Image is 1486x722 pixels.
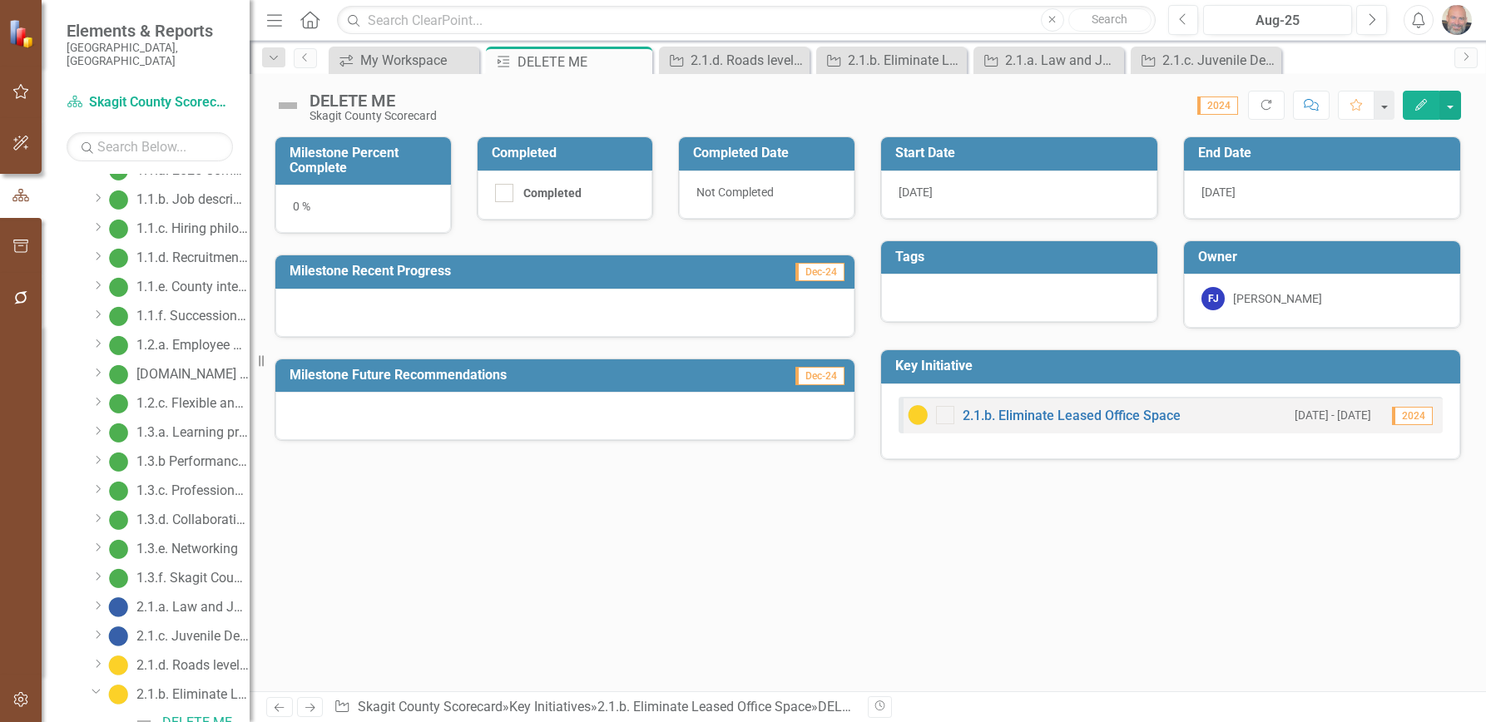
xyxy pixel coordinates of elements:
img: Not Defined [275,92,301,119]
small: [DATE] - [DATE] [1295,408,1371,423]
img: No Information [108,597,128,617]
a: 1.1.c. Hiring philosophy and policy [104,215,250,242]
span: 2024 [1197,96,1238,115]
a: 1.2.a. Employee Satisfaction Survey [104,332,250,359]
div: Not Completed [679,171,854,219]
h3: Key Initiative [895,359,1452,373]
a: 1.3.d. Collaboration project [104,507,250,533]
div: 1.1.c. Hiring philosophy and policy [136,221,250,236]
img: On Target [108,277,128,297]
span: Elements & Reports [67,21,233,41]
img: Caution [908,405,928,425]
span: Dec-24 [795,263,845,281]
div: » » » [334,698,855,717]
div: 2.1.b. Eliminate Leased Office Space [848,50,963,71]
div: 1.3.a. Learning program [136,425,250,440]
div: 2.1.a. Law and Justice Campus [1005,50,1120,71]
div: 2.1.a. Law and Justice Campus [136,600,250,615]
img: Caution [108,685,128,705]
a: 2.1.c. Juvenile Detention Facility [104,623,250,650]
div: 2.1.c. Juvenile Detention Facility [136,629,250,644]
small: [GEOGRAPHIC_DATA], [GEOGRAPHIC_DATA] [67,41,233,68]
a: 1.3.c. Professional development program [104,477,250,504]
div: DELETE ME [310,91,437,110]
img: On Target [108,190,128,210]
a: Skagit County Scorecard [67,93,233,112]
img: On Target [108,248,128,268]
img: On Target [108,306,128,326]
h3: Completed Date [693,146,846,161]
img: On Target [108,364,128,384]
a: Skagit County Scorecard [358,699,503,715]
a: 1.1.f. Succession planning [104,303,250,329]
img: On Target [108,335,128,355]
div: 1.3.d. Collaboration project [136,512,250,527]
a: 2.1.b. Eliminate Leased Office Space [597,699,811,715]
div: [PERSON_NAME] [1233,290,1322,307]
a: 1.2.c. Flexible and Alternative Work Schedule Policy [104,390,250,417]
div: 1.3.b Performance Evaluation and Training [136,454,250,469]
div: 1.1.e. County internship program [136,279,250,294]
h3: Milestone Future Recommendations [290,368,741,383]
a: My Workspace [333,50,475,71]
div: 1.3.f. Skagit County WEESK Training [136,571,250,586]
div: 1.2.a. Employee Satisfaction Survey [136,338,250,353]
div: 1.2.c. Flexible and Alternative Work Schedule Policy [136,396,250,411]
h3: Milestone Percent Complete [290,146,443,175]
a: 2.1.d. Roads level of service [663,50,805,71]
div: 1.1.f. Succession planning [136,309,250,324]
img: On Target [108,393,128,413]
img: ClearPoint Strategy [8,19,37,48]
div: 2.1.d. Roads level of service [691,50,805,71]
div: 1.3.c. Professional development program [136,483,250,498]
a: Key Initiatives [509,699,591,715]
div: Skagit County Scorecard [310,110,437,122]
img: On Target [108,452,128,472]
h3: Tags [895,250,1149,265]
h3: End Date [1198,146,1452,161]
button: Search [1068,8,1152,32]
div: 2.1.d. Roads level of service [136,658,250,673]
input: Search ClearPoint... [337,6,1155,35]
img: Caution [108,655,128,675]
span: Dec-24 [795,367,845,385]
a: 2.1.b. Eliminate Leased Office Space [963,408,1181,423]
h3: Owner [1198,250,1452,265]
a: 2.1.c. Juvenile Detention Facility [1135,50,1277,71]
div: 2.1.b. Eliminate Leased Office Space [136,687,250,702]
a: 2.1.a. Law and Justice Campus [104,594,250,621]
div: 1.3.e. Networking [136,541,238,556]
a: 2.1.b. Eliminate Leased Office Space [104,681,250,708]
img: On Target [108,510,128,530]
span: [DATE] [899,185,933,199]
img: On Target [108,423,128,443]
img: On Target [108,568,128,588]
div: DELETE ME [518,52,648,72]
h3: Start Date [895,146,1149,161]
a: 1.3.b Performance Evaluation and Training [104,448,250,475]
h3: Milestone Recent Progress [290,264,713,279]
a: 2.1.a. Law and Justice Campus [978,50,1120,71]
img: Ken Hansen [1442,5,1472,35]
a: 1.1.d. Recruitment program [104,245,250,271]
a: 2.1.b. Eliminate Leased Office Space [820,50,963,71]
input: Search Below... [67,132,233,161]
div: 0 % [275,185,451,233]
a: [DOMAIN_NAME] Life Balance Policy [104,361,250,388]
img: On Target [108,219,128,239]
span: [DATE] [1201,185,1236,199]
button: Aug-25 [1203,5,1352,35]
div: 2.1.c. Juvenile Detention Facility [1162,50,1277,71]
span: Search [1092,12,1127,26]
img: No Information [108,626,128,646]
a: 1.3.e. Networking [104,536,238,562]
div: 1.1.d. Recruitment program [136,250,250,265]
a: 1.3.a. Learning program [104,419,250,446]
img: On Target [108,481,128,501]
span: 2024 [1392,407,1433,425]
div: [DOMAIN_NAME] Life Balance Policy [136,367,250,382]
a: 1.1.e. County internship program [104,274,250,300]
a: 2.1.d. Roads level of service [104,652,250,679]
div: My Workspace [360,50,475,71]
